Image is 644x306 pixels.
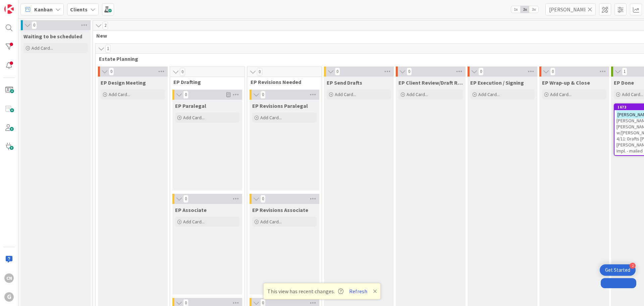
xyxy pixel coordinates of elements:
span: 0 [550,68,555,76]
span: Add Card... [478,91,500,97]
span: Add Card... [32,45,53,51]
span: EP Revisions Associate [252,207,308,213]
span: EP Drafting [173,79,236,85]
span: Add Card... [183,115,205,121]
span: Add Card... [109,91,130,97]
span: 1 [622,68,627,76]
span: EP Revisions Paralegal [252,102,308,109]
span: EP Revisions Needed [251,79,313,85]
span: EP Client Review/Draft Review Meeting [398,79,463,86]
b: Clients [70,6,88,13]
span: 3x [529,6,538,13]
span: 0 [32,21,37,29]
span: Add Card... [550,91,572,97]
span: 2x [520,6,529,13]
div: G [4,292,14,302]
span: 0 [260,91,266,99]
span: Add Card... [407,91,428,97]
span: Add Card... [622,91,643,97]
span: Add Card... [183,219,205,225]
span: 0 [257,68,262,76]
input: Quick Filter... [545,3,596,15]
span: Kanban [34,5,53,13]
span: EP Associate [175,207,207,213]
span: EP Paralegal [175,102,206,109]
div: Get Started [605,267,630,273]
span: 0 [180,68,185,76]
span: 1 [105,45,111,53]
div: CN [4,273,14,283]
span: 0 [183,195,189,203]
span: 0 [183,91,189,99]
span: 0 [260,195,266,203]
span: Add Card... [335,91,356,97]
span: EP Wrap-up & Close [542,79,590,86]
span: Waiting to be scheduled [23,33,82,40]
span: This view has recent changes. [267,287,343,295]
div: 2 [630,263,636,269]
div: Open Get Started checklist, remaining modules: 2 [600,264,636,276]
img: Visit kanbanzone.com [4,4,14,14]
span: Add Card... [260,219,282,225]
button: Refresh [347,287,370,296]
span: 0 [478,68,484,76]
span: 0 [335,68,340,76]
span: 0 [407,68,412,76]
span: EP Send Drafts [327,79,362,86]
span: Add Card... [260,115,282,121]
span: EP Done [614,79,634,86]
span: EP Execution / Signing [470,79,524,86]
span: EP Design Meeting [101,79,146,86]
span: 2 [103,21,108,30]
span: 1x [511,6,520,13]
span: 0 [109,68,114,76]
